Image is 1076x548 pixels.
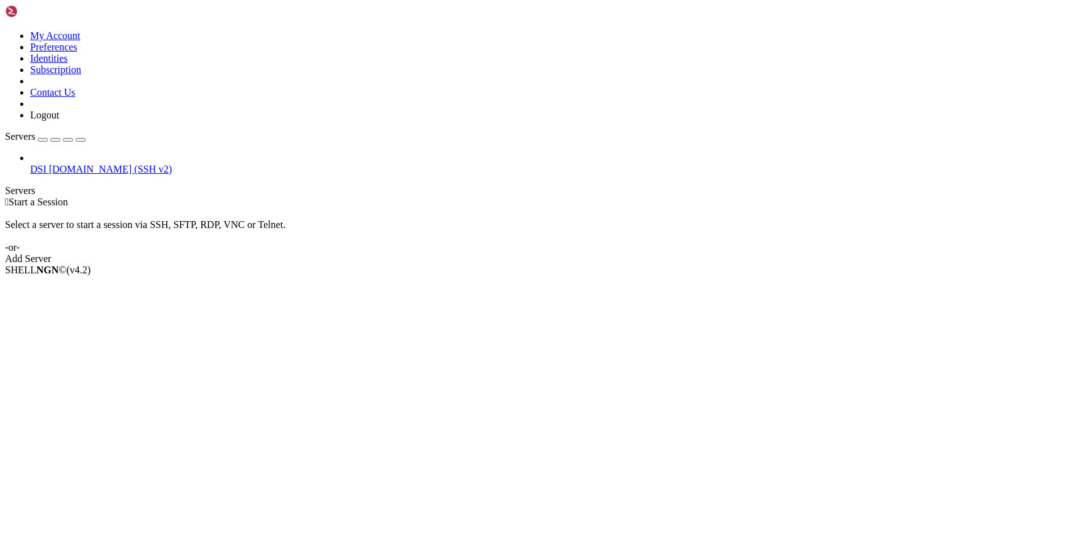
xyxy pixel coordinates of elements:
li: DSI [DOMAIN_NAME] (SSH v2) [30,152,1071,175]
span: Start a Session [9,197,68,207]
span: 4.2.0 [67,265,91,275]
div: Select a server to start a session via SSH, SFTP, RDP, VNC or Telnet. -or- [5,208,1071,253]
span: [DOMAIN_NAME] (SSH v2) [49,164,172,174]
span:  [5,197,9,207]
a: Preferences [30,42,77,52]
a: Logout [30,110,59,120]
a: DSI [DOMAIN_NAME] (SSH v2) [30,164,1071,175]
a: My Account [30,30,81,41]
span: DSI [30,164,47,174]
b: NGN [36,265,59,275]
div: Add Server [5,253,1071,265]
img: Shellngn [5,5,77,18]
a: Subscription [30,64,81,75]
a: Identities [30,53,68,64]
span: SHELL © [5,265,91,275]
a: Contact Us [30,87,76,98]
a: Servers [5,131,86,142]
div: Servers [5,185,1071,197]
span: Servers [5,131,35,142]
